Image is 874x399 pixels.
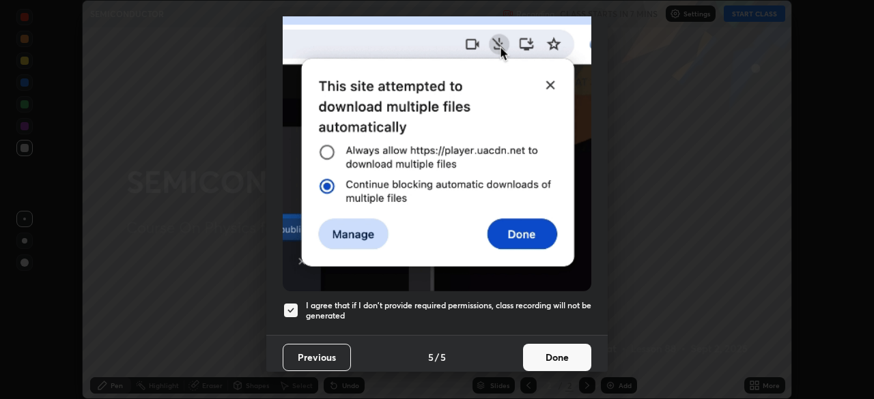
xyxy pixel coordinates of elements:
[428,350,434,364] h4: 5
[283,344,351,371] button: Previous
[435,350,439,364] h4: /
[440,350,446,364] h4: 5
[306,300,591,321] h5: I agree that if I don't provide required permissions, class recording will not be generated
[523,344,591,371] button: Done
